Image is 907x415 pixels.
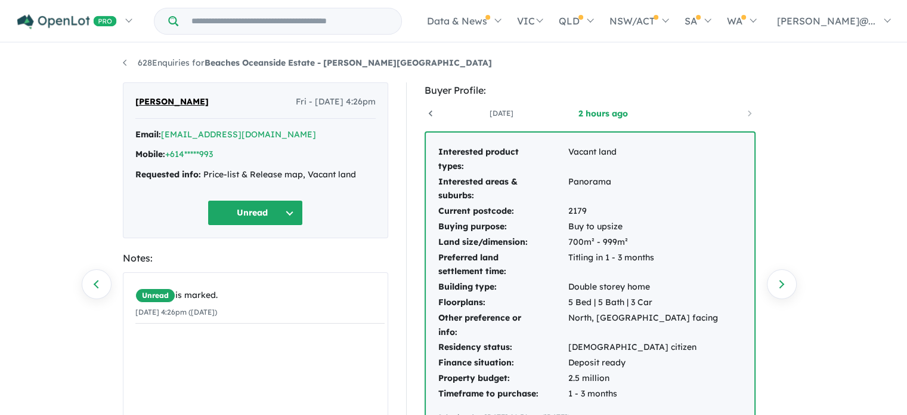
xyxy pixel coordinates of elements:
td: 700m² - 999m² [568,235,719,250]
td: 5 Bed | 5 Bath | 3 Car [568,295,719,311]
nav: breadcrumb [123,56,785,70]
td: Land size/dimension: [438,235,568,250]
small: [DATE] 4:26pm ([DATE]) [135,308,217,316]
a: 2 hours ago [552,107,654,119]
span: [PERSON_NAME]@... [777,15,875,27]
td: Buy to upsize [568,219,719,235]
td: Double storey home [568,279,719,295]
strong: Requested info: [135,169,201,180]
span: [PERSON_NAME] [135,95,209,109]
span: Unread [135,288,175,303]
td: North, [GEOGRAPHIC_DATA] facing [568,311,719,340]
button: Unread [208,200,303,226]
td: [DEMOGRAPHIC_DATA] citizen [568,340,719,355]
td: Floorplans: [438,295,568,311]
td: 1 - 3 months [568,386,719,402]
td: Vacant land [568,145,719,174]
span: Fri - [DATE] 4:26pm [296,95,376,109]
a: 628Enquiries forBeaches Oceanside Estate - [PERSON_NAME][GEOGRAPHIC_DATA] [123,57,492,68]
td: Building type: [438,279,568,295]
td: Interested product types: [438,145,568,174]
td: Buying purpose: [438,219,568,235]
strong: Beaches Oceanside Estate - [PERSON_NAME][GEOGRAPHIC_DATA] [205,57,492,68]
td: Finance situation: [438,355,568,371]
td: Interested areas & suburbs: [438,174,568,204]
div: Price-list & Release map, Vacant land [135,168,376,182]
a: [EMAIL_ADDRESS][DOMAIN_NAME] [161,129,316,140]
td: Residency status: [438,340,568,355]
a: [DATE] [451,107,552,119]
td: Panorama [568,174,719,204]
div: Notes: [123,250,388,266]
td: Other preference or info: [438,311,568,340]
td: 2179 [568,204,719,219]
strong: Mobile: [135,149,165,159]
td: 2.5 million [568,371,719,386]
td: Deposit ready [568,355,719,371]
td: Preferred land settlement time: [438,250,568,280]
img: Openlot PRO Logo White [17,14,117,29]
strong: Email: [135,129,161,140]
input: Try estate name, suburb, builder or developer [181,8,399,34]
div: is marked. [135,288,385,303]
td: Property budget: [438,371,568,386]
td: Titling in 1 - 3 months [568,250,719,280]
td: Current postcode: [438,204,568,219]
div: Buyer Profile: [425,82,756,99]
td: Timeframe to purchase: [438,386,568,402]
